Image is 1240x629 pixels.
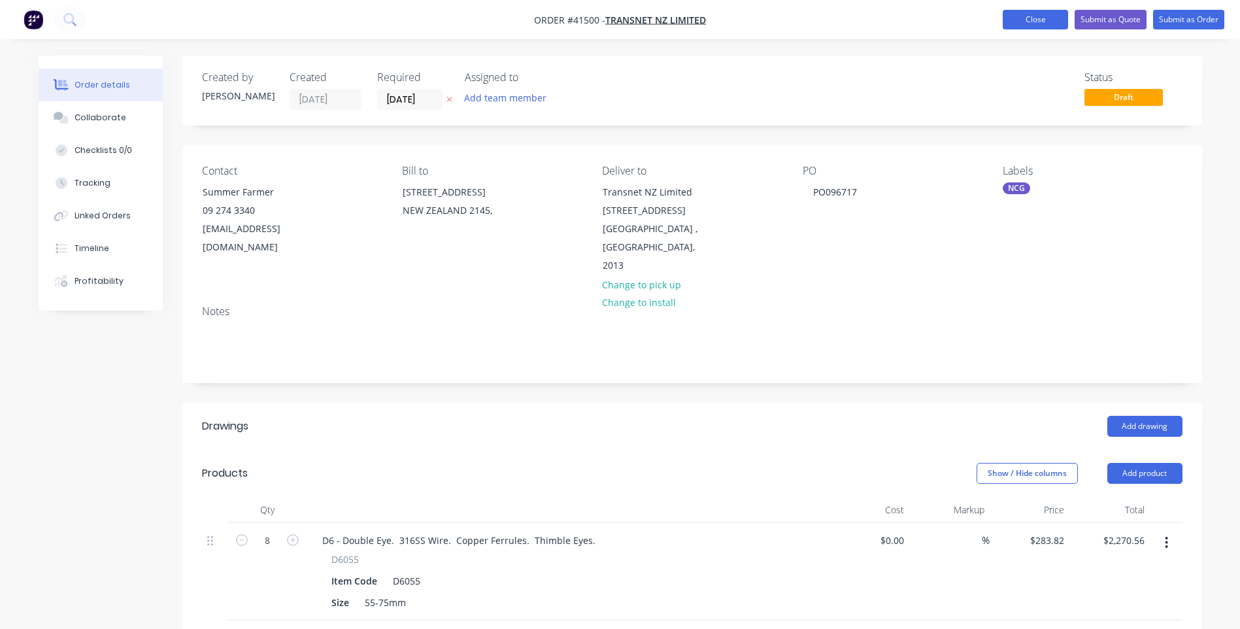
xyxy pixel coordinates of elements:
div: Notes [202,305,1182,318]
button: Close [1003,10,1068,29]
div: Created [290,71,361,84]
button: Submit as Quote [1075,10,1147,29]
a: TRANSNET NZ LIMITED [605,14,706,26]
div: 55-75mm [360,593,411,612]
div: 09 274 3340 [203,201,311,220]
button: Order details [39,69,163,101]
div: D6 - Double Eye. 316SS Wire. Copper Ferrules. Thimble Eyes. [312,531,606,550]
div: Checklists 0/0 [75,144,132,156]
div: Markup [909,497,990,523]
button: Change to install [595,294,682,311]
div: PO096717 [803,182,867,201]
div: Timeline [75,243,109,254]
button: Submit as Order [1153,10,1224,29]
div: [PERSON_NAME] [202,89,274,103]
div: D6055 [388,571,426,590]
div: Drawings [202,418,248,434]
span: Draft [1084,89,1163,105]
div: Total [1069,497,1150,523]
span: Order #41500 - [534,14,605,26]
div: Contact [202,165,381,177]
button: Add team member [465,89,554,107]
button: Add product [1107,463,1182,484]
div: Profitability [75,275,124,287]
div: Required [377,71,449,84]
div: Labels [1003,165,1182,177]
div: Products [202,466,248,481]
div: [EMAIL_ADDRESS][DOMAIN_NAME] [203,220,311,256]
div: Tracking [75,177,110,189]
button: Tracking [39,167,163,199]
button: Add team member [457,89,553,107]
div: Status [1084,71,1182,84]
div: Created by [202,71,274,84]
div: Summer Farmer [203,183,311,201]
div: NCG [1003,182,1030,194]
div: PO [803,165,982,177]
div: Linked Orders [75,210,131,222]
div: Price [990,497,1070,523]
div: [GEOGRAPHIC_DATA] , [GEOGRAPHIC_DATA], 2013 [603,220,711,275]
div: [STREET_ADDRESS]NEW ZEALAND 2145, [392,182,522,224]
div: Bill to [402,165,581,177]
button: Profitability [39,265,163,297]
button: Linked Orders [39,199,163,232]
button: Add drawing [1107,416,1182,437]
div: Cost [829,497,910,523]
div: NEW ZEALAND 2145, [403,201,511,220]
div: Qty [228,497,307,523]
div: Assigned to [465,71,595,84]
div: Item Code [326,571,382,590]
div: [STREET_ADDRESS] [403,183,511,201]
div: Transnet NZ Limited [STREET_ADDRESS][GEOGRAPHIC_DATA] , [GEOGRAPHIC_DATA], 2013 [592,182,722,275]
span: % [982,533,990,548]
div: Summer Farmer09 274 3340[EMAIL_ADDRESS][DOMAIN_NAME] [192,182,322,257]
div: Order details [75,79,130,91]
span: D6055 [331,552,359,566]
div: Collaborate [75,112,126,124]
div: Deliver to [602,165,781,177]
img: Factory [24,10,43,29]
button: Timeline [39,232,163,265]
button: Collaborate [39,101,163,134]
button: Checklists 0/0 [39,134,163,167]
button: Show / Hide columns [977,463,1078,484]
div: Transnet NZ Limited [STREET_ADDRESS] [603,183,711,220]
div: Size [326,593,354,612]
button: Change to pick up [595,275,688,293]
